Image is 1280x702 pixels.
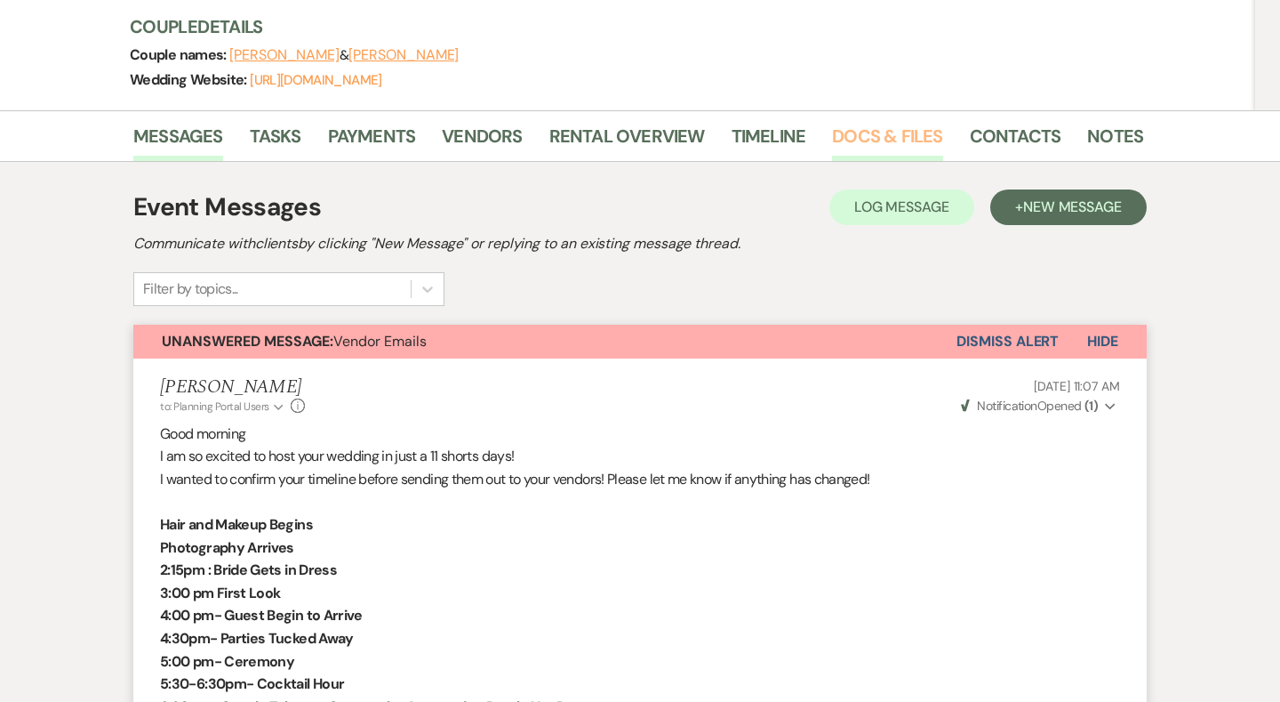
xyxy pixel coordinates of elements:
[130,45,229,64] span: Couple names:
[133,233,1147,254] h2: Communicate with clients by clicking "New Message" or replying to an existing message thread.
[160,399,286,415] button: to: Planning Portal Users
[133,325,956,359] button: Unanswered Message:Vendor Emails
[1034,378,1120,394] span: [DATE] 11:07 AM
[160,468,1120,491] p: I wanted to confirm your timeline before sending them out to your vendors! Please let me know if ...
[160,538,294,557] strong: Photography Arrives
[348,48,459,62] button: [PERSON_NAME]
[328,122,416,161] a: Payments
[1023,198,1122,216] span: New Message
[442,122,522,161] a: Vendors
[1087,332,1118,351] span: Hide
[133,189,321,226] h1: Event Messages
[732,122,806,161] a: Timeline
[961,398,1098,414] span: Opened
[970,122,1061,161] a: Contacts
[829,190,974,225] button: Log Message
[977,398,1036,414] span: Notification
[160,584,280,602] strong: 3:00 pm First Look
[160,629,354,648] strong: 4:30pm- Parties Tucked Away
[832,122,942,161] a: Docs & Files
[143,278,238,300] div: Filter by topics...
[133,122,223,161] a: Messages
[1087,122,1143,161] a: Notes
[160,606,363,625] strong: 4:00 pm- Guest Begin to Arrive
[130,14,1125,39] h3: Couple Details
[160,652,294,671] strong: 5:00 pm- Ceremony
[549,122,705,161] a: Rental Overview
[1084,398,1098,414] strong: ( 1 )
[990,190,1147,225] button: +New Message
[1059,325,1147,359] button: Hide
[229,46,459,64] span: &
[250,71,381,89] a: [URL][DOMAIN_NAME]
[250,122,301,161] a: Tasks
[160,515,313,534] strong: Hair and Makeup Begins
[160,423,1120,446] p: Good morning
[854,198,949,216] span: Log Message
[130,70,250,89] span: Wedding Website:
[160,445,1120,468] p: I am so excited to host your wedding in just a 11 shorts days!
[162,332,427,351] span: Vendor Emails
[229,48,340,62] button: [PERSON_NAME]
[160,674,344,693] strong: 5:30-6:30pm- Cocktail Hour
[160,561,337,579] strong: 2:15pm : Bride Gets in Dress
[160,399,269,414] span: to: Planning Portal Users
[956,325,1059,359] button: Dismiss Alert
[160,376,305,399] h5: [PERSON_NAME]
[958,397,1120,416] button: NotificationOpened (1)
[162,332,333,351] strong: Unanswered Message:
